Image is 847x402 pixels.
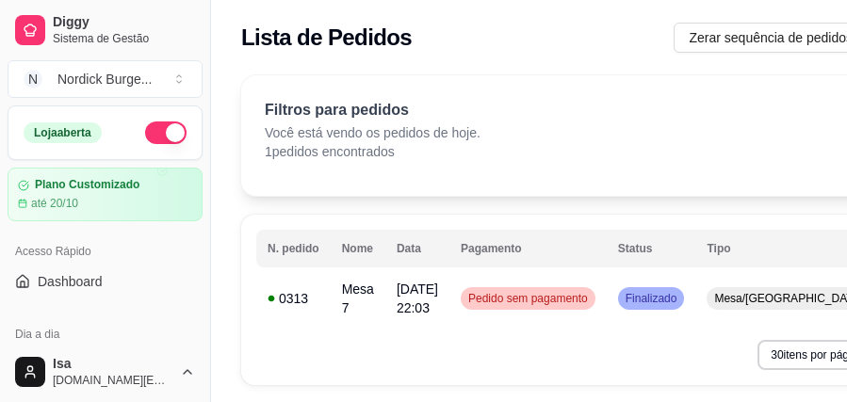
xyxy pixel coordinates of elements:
[38,272,103,291] span: Dashboard
[24,122,102,143] div: Loja aberta
[397,281,438,315] span: [DATE] 22:03
[331,230,385,267] th: Nome
[8,349,203,394] button: Isa[DOMAIN_NAME][EMAIL_ADDRESS][DOMAIN_NAME]
[256,230,331,267] th: N. pedido
[8,319,203,349] div: Dia a dia
[8,236,203,266] div: Acesso Rápido
[24,70,42,88] span: N
[53,14,195,31] span: Diggy
[265,123,481,142] p: Você está vendo os pedidos de hoje.
[268,289,319,308] div: 0313
[265,142,481,161] p: 1 pedidos encontrados
[53,356,172,373] span: Isa
[31,196,78,211] article: até 20/10
[241,23,412,53] h2: Lista de Pedidos
[8,168,203,221] a: Plano Customizadoaté 20/10
[8,8,203,53] a: DiggySistema de Gestão
[53,31,195,46] span: Sistema de Gestão
[265,99,481,121] p: Filtros para pedidos
[8,266,203,297] a: Dashboard
[57,70,152,88] div: Nordick Burge ...
[449,230,607,267] th: Pagamento
[385,230,449,267] th: Data
[622,291,681,306] span: Finalizado
[607,230,696,267] th: Status
[35,178,139,192] article: Plano Customizado
[53,373,172,388] span: [DOMAIN_NAME][EMAIL_ADDRESS][DOMAIN_NAME]
[331,272,385,325] td: Mesa 7
[8,60,203,98] button: Select a team
[464,291,592,306] span: Pedido sem pagamento
[145,121,187,144] button: Alterar Status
